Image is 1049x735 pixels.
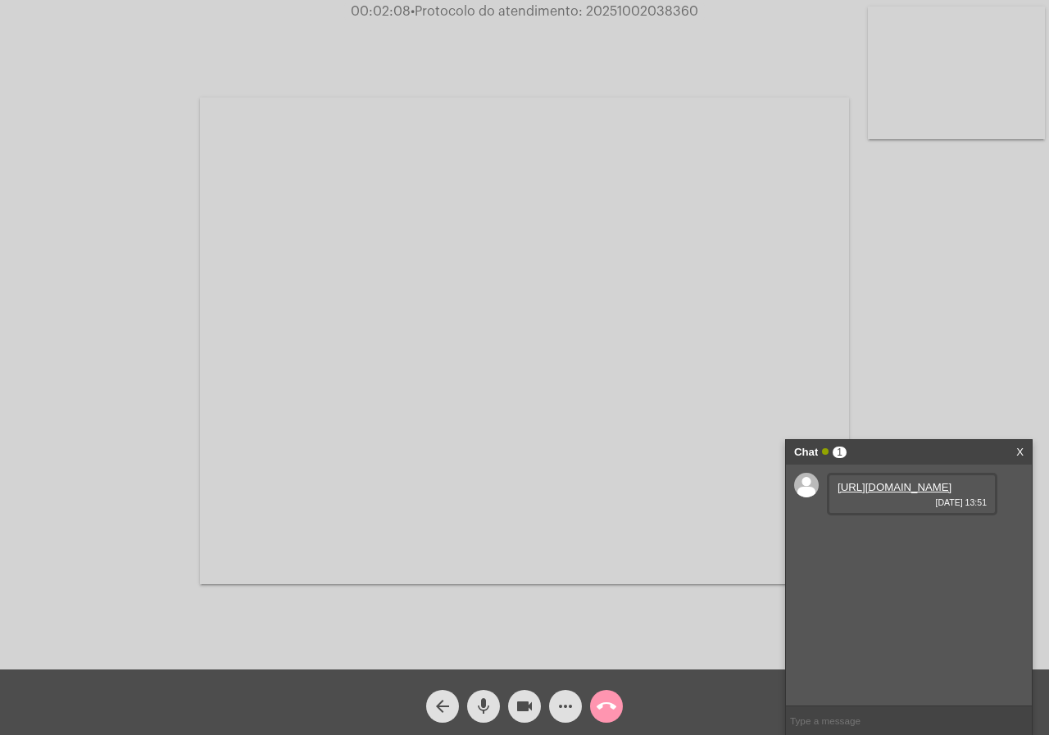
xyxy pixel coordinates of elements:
span: 1 [833,447,847,458]
a: X [1016,440,1024,465]
mat-icon: mic [474,696,493,716]
mat-icon: call_end [597,696,616,716]
input: Type a message [786,706,1032,735]
span: • [411,5,415,18]
a: [URL][DOMAIN_NAME] [838,481,951,493]
mat-icon: more_horiz [556,696,575,716]
strong: Chat [794,440,818,465]
mat-icon: arrow_back [433,696,452,716]
span: Protocolo do atendimento: 20251002038360 [411,5,698,18]
span: Online [822,448,829,455]
mat-icon: videocam [515,696,534,716]
span: [DATE] 13:51 [838,497,987,507]
span: 00:02:08 [351,5,411,18]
